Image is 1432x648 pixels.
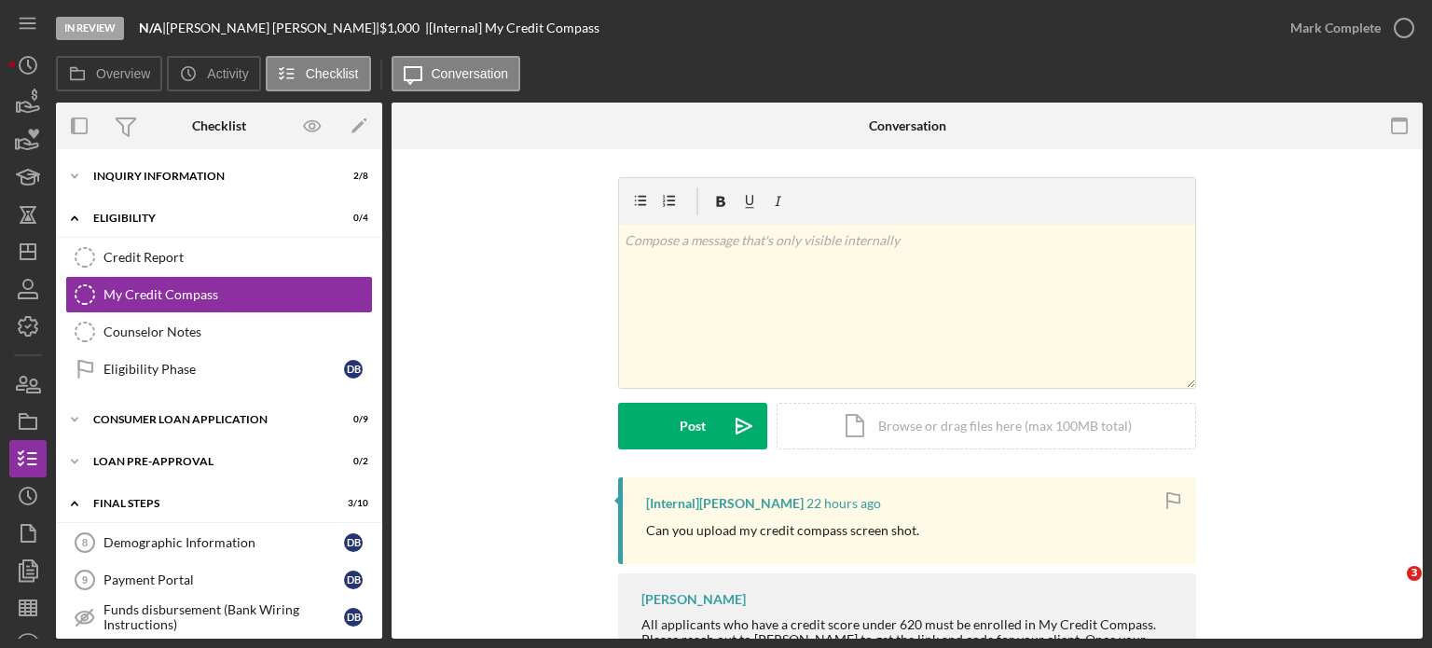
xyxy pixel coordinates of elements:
div: Funds disbursement (Bank Wiring Instructions) [103,602,344,632]
div: Payment Portal [103,572,344,587]
div: D B [344,608,363,627]
div: 2 / 8 [335,171,368,182]
label: Conversation [432,66,509,81]
label: Activity [207,66,248,81]
div: | [139,21,166,35]
a: My Credit Compass [65,276,373,313]
tspan: 9 [82,574,88,586]
div: Mark Complete [1290,9,1381,47]
button: Activity [167,56,260,91]
b: N/A [139,20,162,35]
button: Mark Complete [1272,9,1423,47]
label: Checklist [306,66,359,81]
div: 0 / 4 [335,213,368,224]
div: Credit Report [103,250,372,265]
div: Eligibility Phase [103,362,344,377]
a: Funds disbursement (Bank Wiring Instructions)DB [65,599,373,636]
a: Eligibility PhaseDB [65,351,373,388]
div: [Internal] [PERSON_NAME] [646,496,804,511]
iframe: Intercom live chat [1369,566,1413,611]
div: Loan Pre-Approval [93,456,322,467]
div: FINAL STEPS [93,498,322,509]
div: Demographic Information [103,535,344,550]
div: Eligibility [93,213,322,224]
a: 9Payment PortalDB [65,561,373,599]
p: Can you upload my credit compass screen shot. [646,520,919,541]
div: D B [344,533,363,552]
div: My Credit Compass [103,287,372,302]
span: 3 [1407,566,1422,581]
button: Overview [56,56,162,91]
div: Consumer Loan Application [93,414,322,425]
div: D B [344,571,363,589]
a: Credit Report [65,239,373,276]
div: Conversation [869,118,946,133]
div: 3 / 10 [335,498,368,509]
button: Checklist [266,56,371,91]
button: Conversation [392,56,521,91]
tspan: 8 [82,537,88,548]
span: $1,000 [379,20,420,35]
div: Post [680,403,706,449]
div: Counselor Notes [103,324,372,339]
div: Inquiry Information [93,171,322,182]
button: Post [618,403,767,449]
div: [PERSON_NAME] [641,592,746,607]
div: Checklist [192,118,246,133]
a: 8Demographic InformationDB [65,524,373,561]
time: 2025-09-09 16:56 [806,496,881,511]
div: | [Internal] My Credit Compass [425,21,599,35]
div: [PERSON_NAME] [PERSON_NAME] | [166,21,379,35]
label: Overview [96,66,150,81]
div: 0 / 9 [335,414,368,425]
a: Counselor Notes [65,313,373,351]
div: D B [344,360,363,379]
div: 0 / 2 [335,456,368,467]
div: In Review [56,17,124,40]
